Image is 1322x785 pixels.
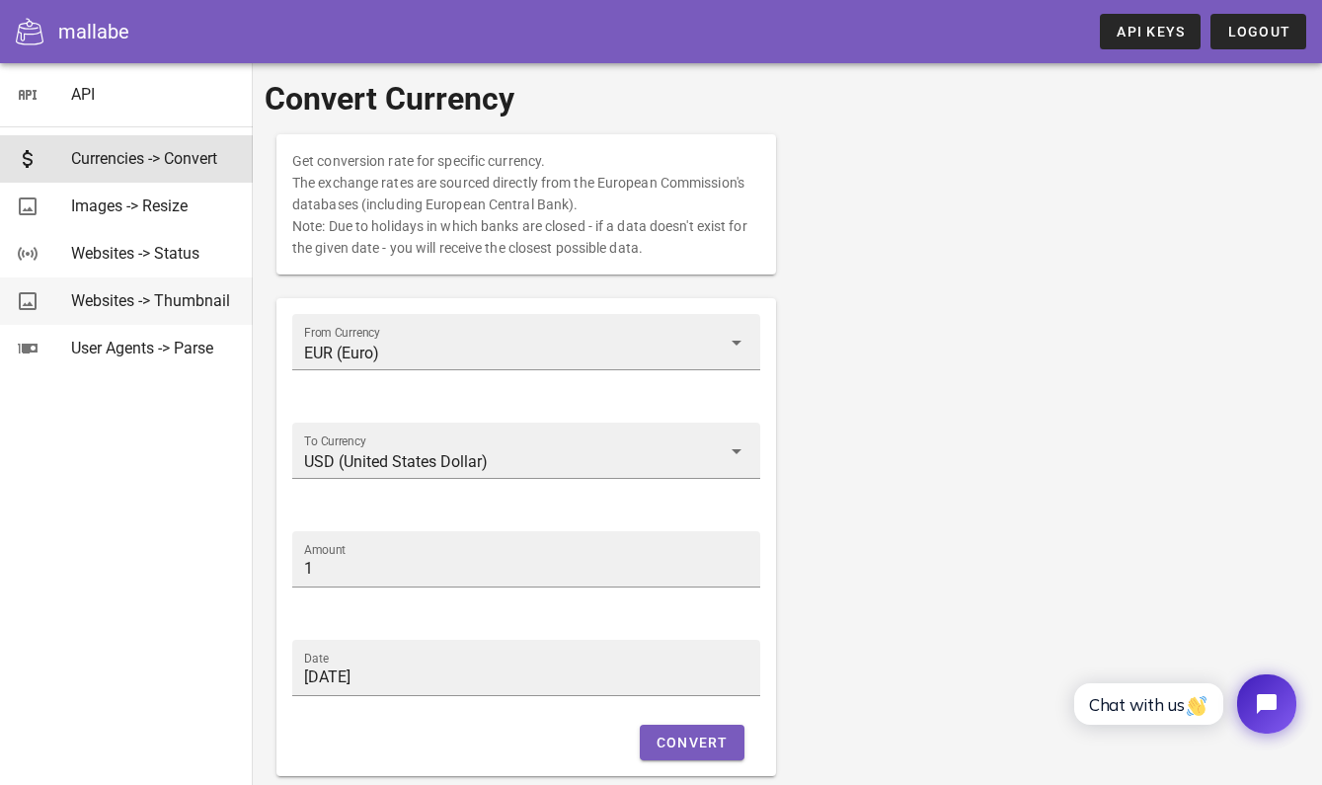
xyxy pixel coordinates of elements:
[640,725,744,760] button: Convert
[276,134,776,275] div: Get conversion rate for specific currency. The exchange rates are sourced directly from the Europ...
[1116,24,1185,39] span: API Keys
[304,434,366,449] label: To Currency
[58,17,129,46] div: mallabe
[1226,24,1290,39] span: Logout
[1052,658,1313,750] iframe: Tidio Chat
[304,326,380,341] label: From Currency
[71,149,237,168] div: Currencies -> Convert
[1210,14,1306,49] button: Logout
[71,85,237,104] div: API
[265,75,1310,122] h1: Convert Currency
[71,339,237,357] div: User Agents -> Parse
[304,543,346,558] label: Amount
[304,652,329,667] label: Date
[71,291,237,310] div: Websites -> Thumbnail
[71,196,237,215] div: Images -> Resize
[71,244,237,263] div: Websites -> Status
[1100,14,1201,49] a: API Keys
[656,735,729,750] span: Convert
